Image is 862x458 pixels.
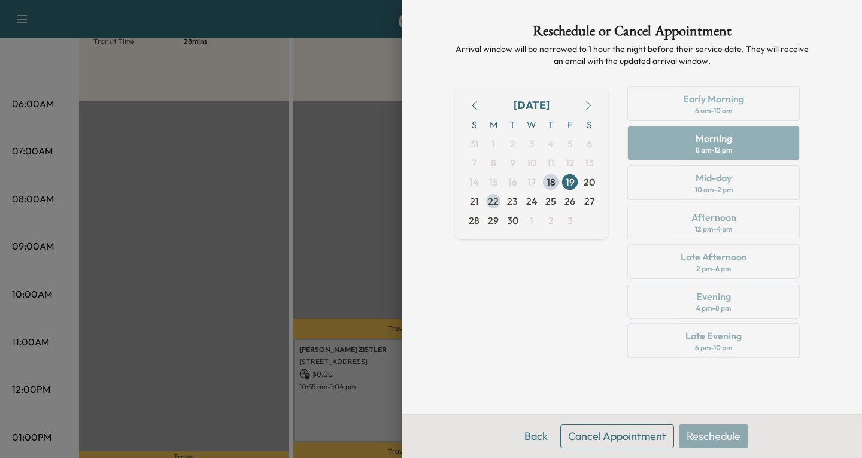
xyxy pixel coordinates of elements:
[526,194,538,208] span: 24
[560,115,579,134] span: F
[491,156,496,170] span: 8
[541,115,560,134] span: T
[547,175,556,189] span: 18
[545,194,556,208] span: 25
[455,24,809,43] h1: Reschedule or Cancel Appointment
[507,194,518,208] span: 23
[465,115,484,134] span: S
[469,213,479,228] span: 28
[566,156,575,170] span: 12
[491,137,495,151] span: 1
[484,115,503,134] span: M
[507,213,518,228] span: 30
[587,137,592,151] span: 6
[527,175,536,189] span: 17
[530,213,533,228] span: 1
[489,175,498,189] span: 15
[488,194,499,208] span: 22
[455,43,809,67] p: Arrival window will be narrowed to 1 hour the night before their service date. They will receive ...
[503,115,522,134] span: T
[470,137,479,151] span: 31
[584,194,594,208] span: 27
[514,97,550,114] div: [DATE]
[472,156,476,170] span: 7
[564,194,575,208] span: 26
[584,175,595,189] span: 20
[522,115,541,134] span: W
[579,115,599,134] span: S
[470,194,479,208] span: 21
[566,175,575,189] span: 19
[488,213,499,228] span: 29
[560,424,674,448] button: Cancel Appointment
[469,175,479,189] span: 14
[527,156,536,170] span: 10
[567,137,573,151] span: 5
[510,137,515,151] span: 2
[508,175,517,189] span: 16
[548,137,554,151] span: 4
[547,156,554,170] span: 11
[548,213,554,228] span: 2
[510,156,515,170] span: 9
[567,213,573,228] span: 3
[517,424,556,448] button: Back
[585,156,594,170] span: 13
[529,137,535,151] span: 3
